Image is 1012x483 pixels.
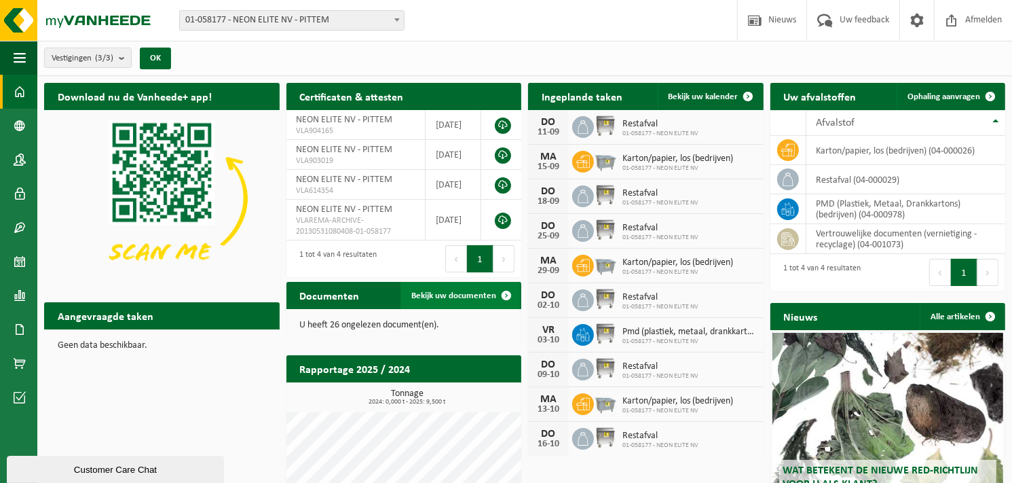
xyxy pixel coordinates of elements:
[44,302,167,329] h2: Aangevraagde taken
[622,130,698,138] span: 01-058177 - NEON ELITE NV
[622,442,698,450] span: 01-058177 - NEON ELITE NV
[286,282,373,308] h2: Documenten
[535,128,562,137] div: 11-09
[535,336,562,345] div: 03-10
[977,259,998,286] button: Next
[594,357,617,380] img: WB-1100-GAL-GY-02
[622,407,733,415] span: 01-058177 - NEON ELITE NV
[400,282,520,309] a: Bekijk uw documenten
[286,83,417,109] h2: Certificaten & attesten
[594,426,617,449] img: WB-1100-GAL-GY-02
[622,257,733,268] span: Karton/papier, los (bedrijven)
[535,429,562,440] div: DO
[535,255,562,266] div: MA
[806,136,1006,165] td: karton/papier, los (bedrijven) (04-000026)
[535,325,562,336] div: VR
[535,197,562,207] div: 18-09
[297,185,415,196] span: VLA614354
[445,245,467,272] button: Previous
[297,126,415,137] span: VLA904165
[286,355,424,382] h2: Rapportage 2025 / 2024
[594,253,617,276] img: WB-2500-GAL-GY-01
[622,361,698,372] span: Restafval
[777,257,861,287] div: 1 tot 4 van 4 resultaten
[535,301,562,310] div: 02-10
[426,170,481,200] td: [DATE]
[535,266,562,276] div: 29-09
[179,10,405,31] span: 01-058177 - NEON ELITE NV - PITTEM
[426,110,481,140] td: [DATE]
[951,259,977,286] button: 1
[180,11,404,30] span: 01-058177 - NEON ELITE NV - PITTEM
[535,359,562,370] div: DO
[297,175,393,185] span: NEON ELITE NV - PITTEM
[622,164,733,173] span: 01-058177 - NEON ELITE NV
[622,154,733,164] span: Karton/papier, los (bedrijven)
[594,183,617,207] img: WB-1100-GAL-GY-02
[535,232,562,241] div: 25-09
[594,322,617,345] img: WB-1100-GAL-GY-02
[293,399,522,406] span: 2024: 0,000 t - 2025: 9,500 t
[300,321,508,330] p: U heeft 26 ongelezen document(en).
[535,186,562,197] div: DO
[594,391,617,414] img: WB-2500-GAL-GY-01
[594,114,617,137] img: WB-1100-GAL-GY-02
[622,223,698,234] span: Restafval
[7,453,227,483] iframe: chat widget
[622,234,698,242] span: 01-058177 - NEON ELITE NV
[535,117,562,128] div: DO
[44,48,132,68] button: Vestigingen(3/3)
[44,110,280,287] img: Download de VHEPlus App
[535,370,562,380] div: 09-10
[95,54,113,62] count: (3/3)
[426,200,481,240] td: [DATE]
[293,389,522,406] h3: Tonnage
[622,372,698,380] span: 01-058177 - NEON ELITE NV
[806,224,1006,254] td: vertrouwelijke documenten (vernietiging - recyclage) (04-001073)
[806,194,1006,224] td: PMD (Plastiek, Metaal, Drankkartons) (bedrijven) (04-000978)
[297,204,393,215] span: NEON ELITE NV - PITTEM
[622,431,698,442] span: Restafval
[622,396,733,407] span: Karton/papier, los (bedrijven)
[622,292,698,303] span: Restafval
[770,83,870,109] h2: Uw afvalstoffen
[622,338,757,346] span: 01-058177 - NEON ELITE NV
[535,290,562,301] div: DO
[622,119,698,130] span: Restafval
[817,118,855,128] span: Afvalstof
[297,145,393,155] span: NEON ELITE NV - PITTEM
[594,287,617,310] img: WB-1100-GAL-GY-02
[535,162,562,172] div: 15-09
[622,303,698,311] span: 01-058177 - NEON ELITE NV
[669,92,738,101] span: Bekijk uw kalender
[622,188,698,199] span: Restafval
[528,83,636,109] h2: Ingeplande taken
[52,48,113,69] span: Vestigingen
[535,405,562,414] div: 13-10
[297,215,415,237] span: VLAREMA-ARCHIVE-20130531080408-01-058177
[594,149,617,172] img: WB-2500-GAL-GY-01
[535,394,562,405] div: MA
[535,151,562,162] div: MA
[622,199,698,207] span: 01-058177 - NEON ELITE NV
[897,83,1004,110] a: Ophaling aanvragen
[420,382,520,409] a: Bekijk rapportage
[44,83,225,109] h2: Download nu de Vanheede+ app!
[535,440,562,449] div: 16-10
[806,165,1006,194] td: restafval (04-000029)
[622,268,733,276] span: 01-058177 - NEON ELITE NV
[907,92,980,101] span: Ophaling aanvragen
[929,259,951,286] button: Previous
[594,218,617,241] img: WB-1100-GAL-GY-02
[535,221,562,232] div: DO
[467,245,493,272] button: 1
[622,327,757,338] span: Pmd (plastiek, metaal, drankkartons) (bedrijven)
[770,303,831,329] h2: Nieuws
[658,83,762,110] a: Bekijk uw kalender
[140,48,171,69] button: OK
[297,115,393,125] span: NEON ELITE NV - PITTEM
[426,140,481,170] td: [DATE]
[411,291,496,300] span: Bekijk uw documenten
[293,244,377,274] div: 1 tot 4 van 4 resultaten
